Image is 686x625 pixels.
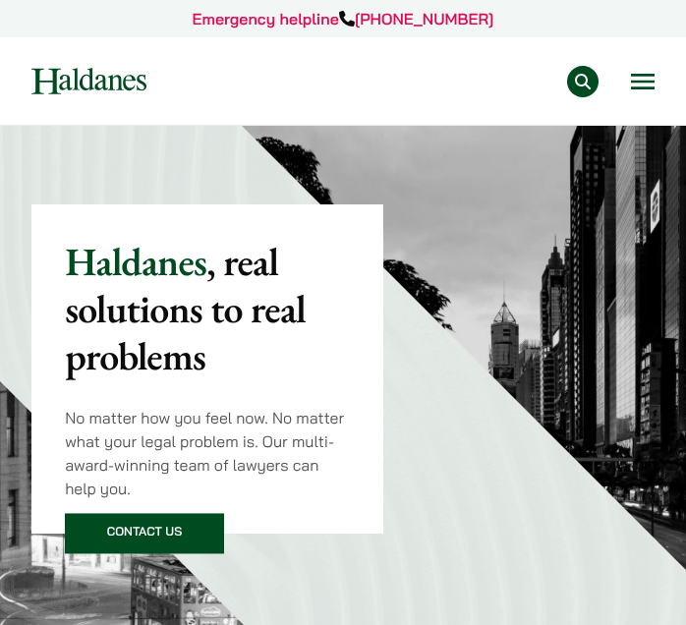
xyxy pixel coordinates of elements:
[567,66,599,97] button: Search
[31,68,146,94] img: Logo of Haldanes
[193,9,494,28] a: Emergency helpline[PHONE_NUMBER]
[631,74,655,89] button: Open menu
[65,236,306,381] mark: , real solutions to real problems
[65,514,224,554] a: Contact Us
[65,238,350,379] p: Haldanes
[65,406,350,500] p: No matter how you feel now. No matter what your legal problem is. Our multi-award-winning team of...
